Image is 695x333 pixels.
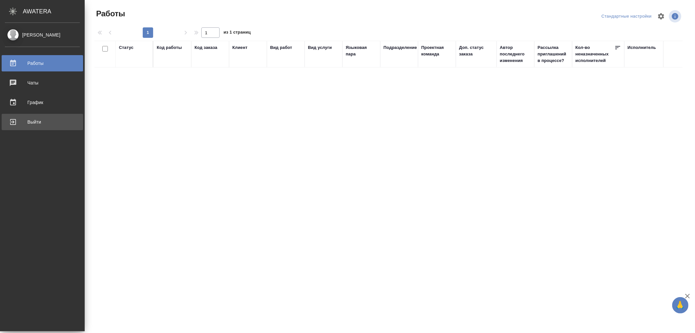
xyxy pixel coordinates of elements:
div: Работы [5,58,80,68]
div: Автор последнего изменения [500,44,531,64]
div: Проектная команда [421,44,453,57]
a: Работы [2,55,83,71]
div: Чаты [5,78,80,88]
div: Языковая пара [346,44,377,57]
span: 🙏 [675,298,686,312]
span: Посмотреть информацию [669,10,683,23]
div: Код работы [157,44,182,51]
div: График [5,98,80,107]
div: Кол-во неназначенных исполнителей [575,44,615,64]
button: 🙏 [672,297,688,313]
div: Рассылка приглашений в процессе? [538,44,569,64]
a: Чаты [2,75,83,91]
div: split button [600,11,653,22]
a: Выйти [2,114,83,130]
a: График [2,94,83,111]
span: Работы [94,8,125,19]
div: Вид услуги [308,44,332,51]
span: из 1 страниц [224,28,251,38]
div: Клиент [232,44,247,51]
div: Выйти [5,117,80,127]
div: [PERSON_NAME] [5,31,80,38]
span: Настроить таблицу [653,8,669,24]
div: Подразделение [384,44,417,51]
div: Статус [119,44,134,51]
div: Исполнитель [628,44,656,51]
div: Доп. статус заказа [459,44,493,57]
div: Вид работ [270,44,292,51]
div: Код заказа [195,44,217,51]
div: AWATERA [23,5,85,18]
